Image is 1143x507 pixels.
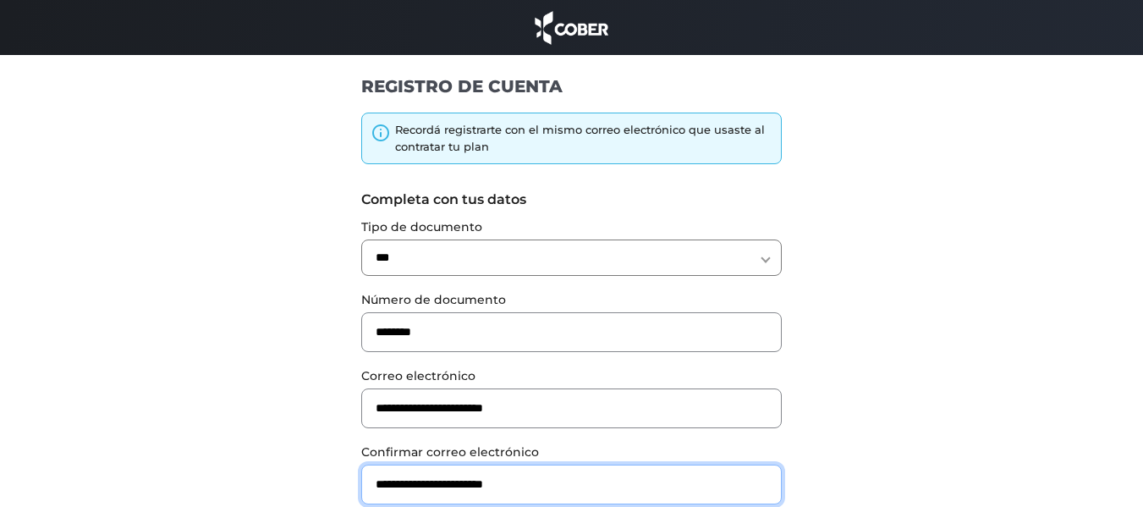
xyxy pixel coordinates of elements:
label: Número de documento [361,291,782,309]
img: cober_marca.png [530,8,613,47]
label: Correo electrónico [361,367,782,385]
label: Tipo de documento [361,218,782,236]
div: Recordá registrarte con el mismo correo electrónico que usaste al contratar tu plan [395,122,772,155]
h1: REGISTRO DE CUENTA [361,75,782,97]
label: Confirmar correo electrónico [361,444,782,461]
label: Completa con tus datos [361,190,782,210]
